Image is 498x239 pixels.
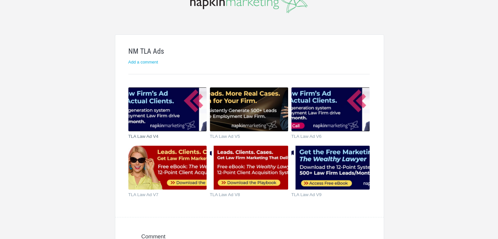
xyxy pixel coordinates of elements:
a: TLA Law Ad V8 [210,193,280,199]
img: napkinmarketing_wb34si_thumb.jpg [291,87,370,131]
img: napkinmarketing_tiw1bu_thumb.jpg [210,87,288,131]
img: napkinmarketing_arhj0w_thumb.jpg [291,146,370,190]
a: TLA Law Ad V4 [128,134,199,141]
img: napkinmarketing_njbc2d_thumb.jpg [210,146,288,190]
img: napkinmarketing_iuso0i_thumb.jpg [128,87,207,131]
a: Add a comment [128,60,158,64]
h1: NM TLA Ads [128,48,370,55]
a: TLA Law Ad V6 [291,134,362,141]
a: TLA Law Ad V5 [210,134,280,141]
a: TLA Law Ad V9 [291,193,362,199]
img: napkinmarketing_unn1lb_thumb.jpg [128,146,207,190]
a: TLA Law Ad V7 [128,193,199,199]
